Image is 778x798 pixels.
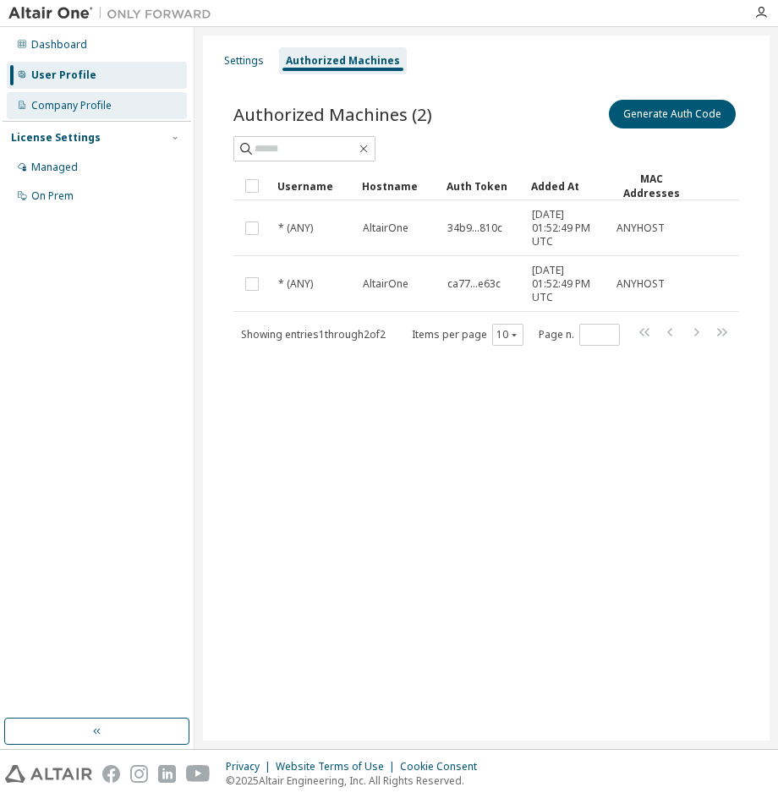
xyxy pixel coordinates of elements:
img: instagram.svg [130,765,148,783]
span: ANYHOST [616,277,665,291]
img: Altair One [8,5,220,22]
div: MAC Addresses [616,172,687,200]
div: Privacy [226,760,276,773]
span: [DATE] 01:52:49 PM UTC [532,264,601,304]
button: 10 [496,328,519,342]
span: ANYHOST [616,221,665,235]
span: AltairOne [363,277,408,291]
div: Authorized Machines [286,54,400,68]
div: Added At [531,172,602,199]
button: Generate Auth Code [609,100,736,128]
span: AltairOne [363,221,408,235]
span: * (ANY) [278,221,313,235]
div: Company Profile [31,99,112,112]
span: ca77...e63c [447,277,501,291]
span: [DATE] 01:52:49 PM UTC [532,208,601,249]
span: Authorized Machines (2) [233,102,432,126]
div: Dashboard [31,38,87,52]
div: Settings [224,54,264,68]
img: linkedin.svg [158,765,176,783]
img: youtube.svg [186,765,211,783]
div: License Settings [11,131,101,145]
div: Auth Token [447,172,518,199]
img: facebook.svg [102,765,120,783]
div: Managed [31,161,78,174]
div: User Profile [31,68,96,82]
div: Username [277,172,348,199]
img: altair_logo.svg [5,765,92,783]
span: Page n. [539,324,620,346]
div: Hostname [362,172,433,199]
div: On Prem [31,189,74,203]
span: 34b9...810c [447,221,502,235]
div: Website Terms of Use [276,760,400,773]
p: © 2025 Altair Engineering, Inc. All Rights Reserved. [226,773,487,788]
span: Items per page [412,324,523,346]
span: Showing entries 1 through 2 of 2 [241,327,386,342]
div: Cookie Consent [400,760,487,773]
span: * (ANY) [278,277,313,291]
